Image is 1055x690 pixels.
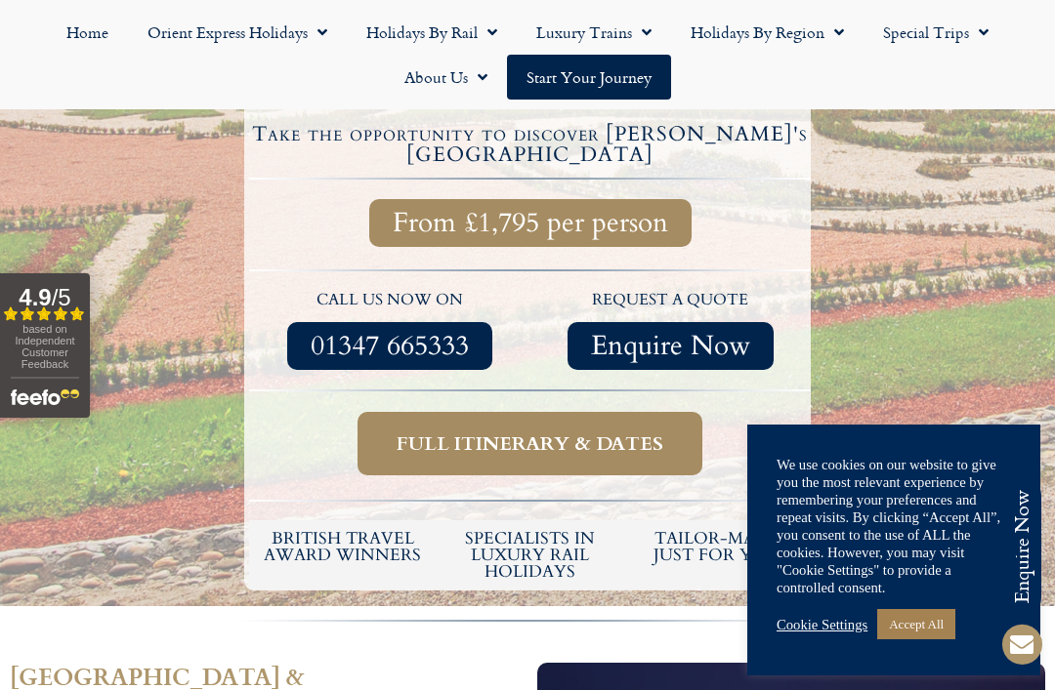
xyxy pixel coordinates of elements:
[347,10,517,55] a: Holidays by Rail
[252,124,808,165] h4: Take the opportunity to discover [PERSON_NAME]'s [GEOGRAPHIC_DATA]
[311,334,469,358] span: 01347 665333
[864,10,1008,55] a: Special Trips
[287,322,492,370] a: 01347 665333
[369,199,692,247] a: From £1,795 per person
[568,322,774,370] a: Enquire Now
[397,431,663,456] span: Full itinerary & dates
[877,609,955,639] a: Accept All
[259,288,521,313] p: call us now on
[507,55,671,100] a: Start your Journey
[633,530,801,563] h5: tailor-made just for you
[517,10,671,55] a: Luxury Trains
[385,55,507,100] a: About Us
[540,288,802,313] p: request a quote
[358,412,702,475] a: Full itinerary & dates
[393,211,668,235] span: From £1,795 per person
[671,10,864,55] a: Holidays by Region
[777,616,867,633] a: Cookie Settings
[777,456,1011,596] div: We use cookies on our website to give you the most relevant experience by remembering your prefer...
[10,10,1045,100] nav: Menu
[47,10,128,55] a: Home
[128,10,347,55] a: Orient Express Holidays
[259,530,427,563] h5: British Travel Award winners
[446,530,614,580] h6: Specialists in luxury rail holidays
[591,334,750,358] span: Enquire Now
